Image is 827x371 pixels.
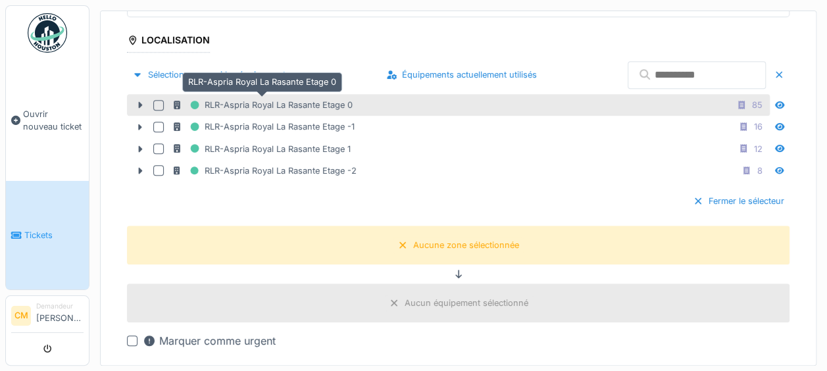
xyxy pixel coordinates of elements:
[172,118,355,135] div: RLR-Aspria Royal La Rasante Etage -1
[688,192,789,210] div: Fermer le sélecteur
[127,30,210,53] div: Localisation
[127,66,295,84] div: Sélectionner parmi les équipements
[24,229,84,241] span: Tickets
[172,141,351,157] div: RLR-Aspria Royal La Rasante Etage 1
[413,239,519,251] div: Aucune zone sélectionnée
[11,306,31,326] li: CM
[6,60,89,181] a: Ouvrir nouveau ticket
[752,99,763,111] div: 85
[754,120,763,133] div: 16
[11,301,84,333] a: CM Demandeur[PERSON_NAME]
[381,66,542,84] div: Équipements actuellement utilisés
[143,333,276,349] div: Marquer comme urgent
[36,301,84,330] li: [PERSON_NAME]
[23,108,84,133] span: Ouvrir nouveau ticket
[757,164,763,177] div: 8
[172,162,357,179] div: RLR-Aspria Royal La Rasante Etage -2
[754,143,763,155] div: 12
[28,13,67,53] img: Badge_color-CXgf-gQk.svg
[36,301,84,311] div: Demandeur
[6,181,89,289] a: Tickets
[172,97,353,113] div: RLR-Aspria Royal La Rasante Etage 0
[182,72,342,91] div: RLR-Aspria Royal La Rasante Etage 0
[405,297,528,309] div: Aucun équipement sélectionné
